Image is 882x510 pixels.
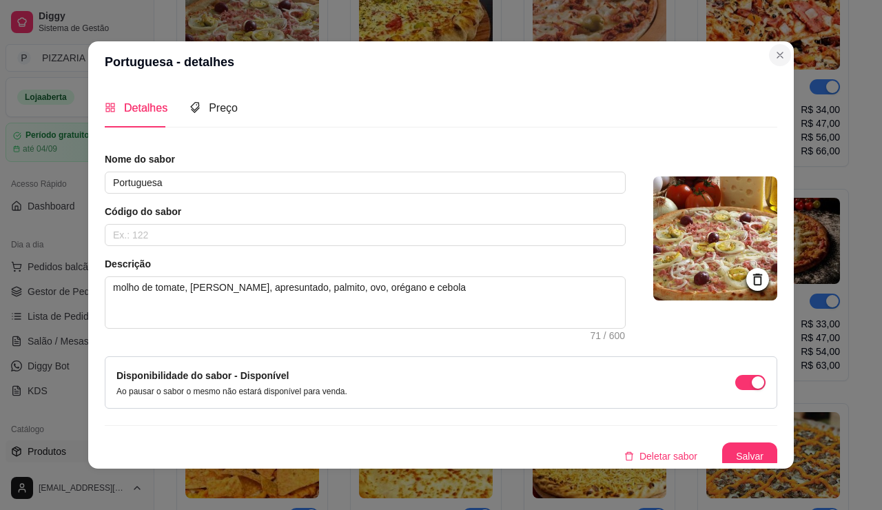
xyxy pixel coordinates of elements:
[105,172,626,194] input: Ex.: Calabresa acebolada
[653,176,777,300] img: logo da loja
[613,442,708,470] button: deleteDeletar sabor
[189,102,201,113] span: tags
[722,442,777,470] button: Salvar
[105,152,626,166] article: Nome do sabor
[105,102,116,113] span: appstore
[124,102,167,114] span: Detalhes
[105,205,626,218] article: Código do sabor
[769,44,791,66] button: Close
[105,257,626,271] article: Descrição
[209,102,238,114] span: Preço
[116,370,289,381] label: Disponibilidade do sabor - Disponível
[624,451,634,461] span: delete
[105,224,626,246] input: Ex.: 122
[105,277,625,328] textarea: molho de tomate, [PERSON_NAME], apresuntado, palmito, ovo, orégano e cebola
[88,41,794,83] header: Portuguesa - detalhes
[116,386,347,397] p: Ao pausar o sabor o mesmo não estará disponível para venda.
